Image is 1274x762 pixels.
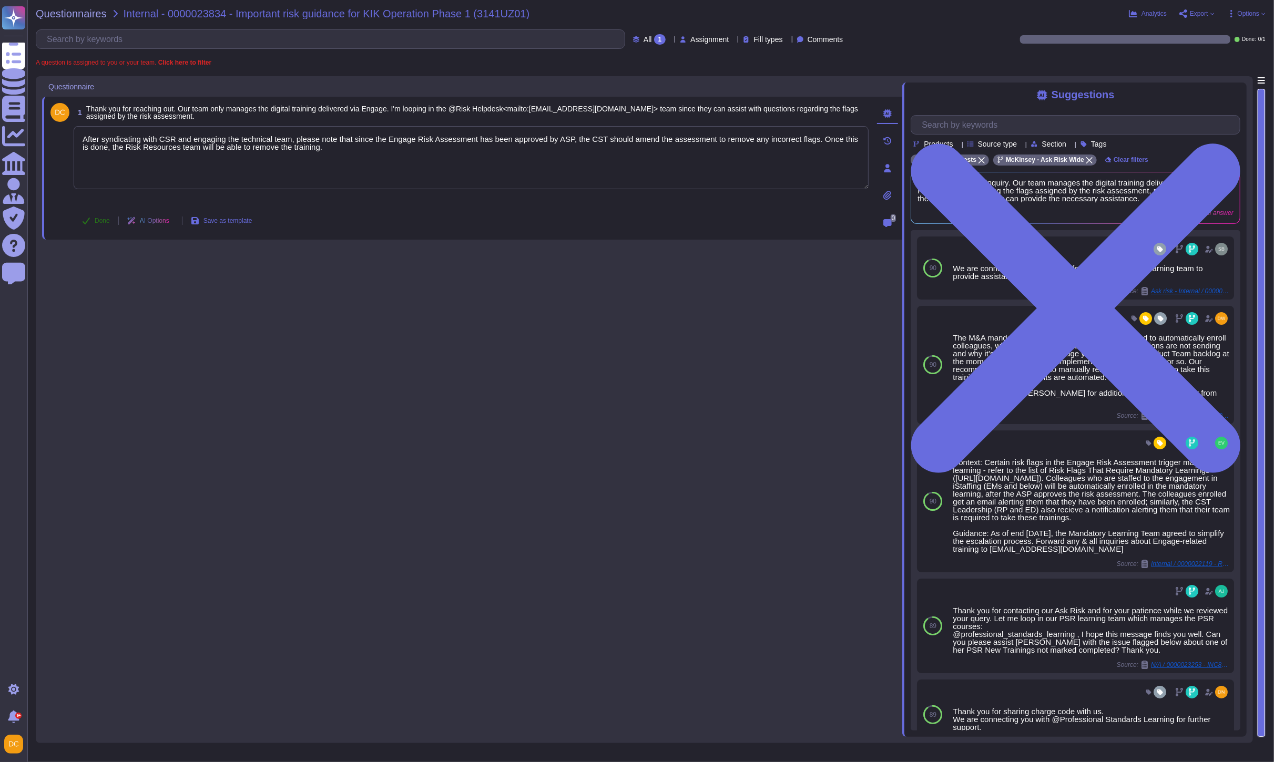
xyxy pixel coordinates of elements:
[1117,661,1230,669] span: Source:
[74,109,82,116] span: 1
[74,210,118,231] button: Done
[930,265,936,271] span: 90
[95,218,110,224] span: Done
[930,623,936,629] span: 89
[1258,37,1266,42] span: 0 / 1
[644,36,652,43] span: All
[808,36,843,43] span: Comments
[203,218,252,224] span: Save as template
[1141,11,1167,17] span: Analytics
[930,362,936,368] span: 90
[1190,11,1208,17] span: Export
[4,735,23,754] img: user
[182,210,261,231] button: Save as template
[753,36,782,43] span: Fill types
[1215,585,1228,598] img: user
[1117,560,1230,568] span: Source:
[1238,11,1259,17] span: Options
[50,103,69,122] img: user
[74,126,869,189] textarea: After syndicating with CSR and engaging the technical team, please note that since the Engage Ris...
[36,8,107,19] span: Questionnaires
[930,712,936,718] span: 89
[156,59,211,66] b: Click here to filter
[953,707,1230,731] div: Thank you for sharing charge code with us. We are connecting you with @Professional Standards Lea...
[1151,662,1230,668] span: N/A / 0000023253 - INC8453384: Regarding the email you sent to GHD
[891,214,896,222] span: 0
[654,34,666,45] div: 1
[930,498,936,504] span: 90
[916,116,1240,134] input: Search by keywords
[2,733,30,756] button: user
[953,606,1230,654] div: Thank you for contacting our Ask Risk and for your patience while we reviewed your query. Let me ...
[15,713,22,719] div: 9+
[1215,437,1228,449] img: user
[1215,686,1228,698] img: user
[1242,37,1256,42] span: Done:
[124,8,530,19] span: Internal - 0000023834 - Important risk guidance for KIK Operation Phase 1 (3141UZ01)
[36,59,211,66] span: A question is assigned to you or your team.
[86,105,858,120] span: Thank you for reaching out. Our team only manages the digital training delivered via Engage. I'm ...
[1215,243,1228,255] img: user
[690,36,729,43] span: Assignment
[140,218,169,224] span: AI Options
[953,458,1230,553] div: Context: Certain risk flags in the Engage Risk Assessment trigger mandatory learning - refer to t...
[1215,312,1228,325] img: user
[48,83,94,90] span: Questionnaire
[42,30,625,48] input: Search by keywords
[1151,561,1230,567] span: Internal / 0000022119 - Re: Angus, important risk guidance for Traffic Teardown (5658YL01)
[1129,9,1167,18] button: Analytics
